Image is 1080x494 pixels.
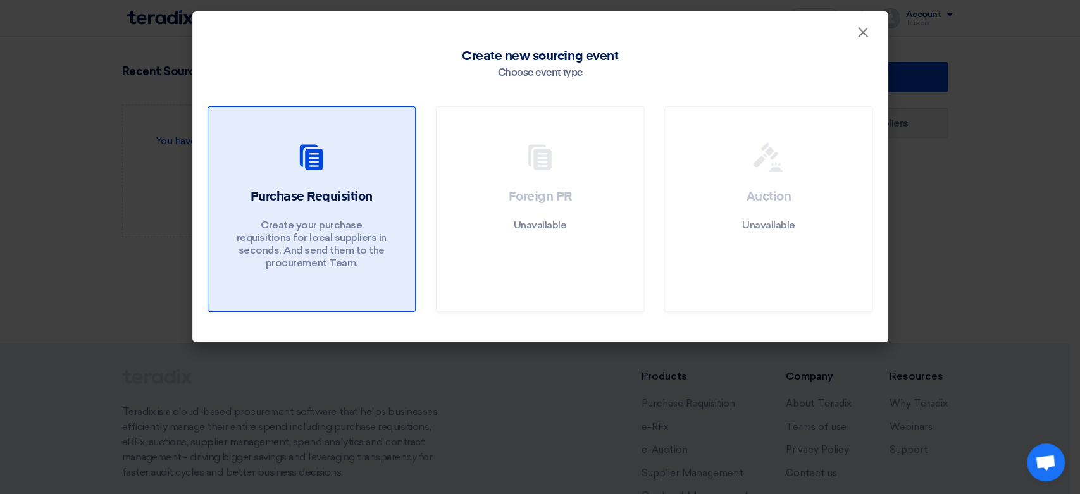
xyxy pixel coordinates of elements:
[508,190,571,203] span: Foreign PR
[514,219,567,232] p: Unavailable
[857,23,869,48] span: ×
[742,219,795,232] p: Unavailable
[462,47,618,66] span: Create new sourcing event
[235,219,387,269] p: Create your purchase requisitions for local suppliers in seconds, And send them to the procuremen...
[847,20,879,46] button: Close
[208,106,416,312] a: Purchase Requisition Create your purchase requisitions for local suppliers in seconds, And send t...
[250,188,372,206] h2: Purchase Requisition
[498,66,583,81] div: Choose event type
[747,190,791,203] span: Auction
[1027,443,1065,481] div: Open chat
